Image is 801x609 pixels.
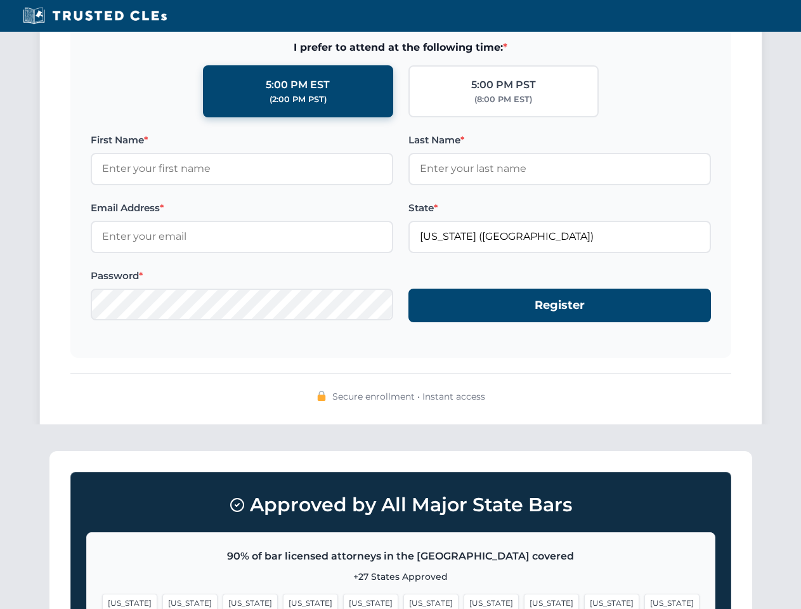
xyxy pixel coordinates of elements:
[408,289,711,322] button: Register
[471,77,536,93] div: 5:00 PM PST
[19,6,171,25] img: Trusted CLEs
[270,93,327,106] div: (2:00 PM PST)
[332,390,485,403] span: Secure enrollment • Instant access
[102,570,700,584] p: +27 States Approved
[408,133,711,148] label: Last Name
[91,39,711,56] span: I prefer to attend at the following time:
[266,77,330,93] div: 5:00 PM EST
[86,488,715,522] h3: Approved by All Major State Bars
[474,93,532,106] div: (8:00 PM EST)
[408,153,711,185] input: Enter your last name
[408,221,711,252] input: Florida (FL)
[408,200,711,216] label: State
[91,153,393,185] input: Enter your first name
[91,133,393,148] label: First Name
[91,200,393,216] label: Email Address
[316,391,327,401] img: 🔒
[102,548,700,565] p: 90% of bar licensed attorneys in the [GEOGRAPHIC_DATA] covered
[91,268,393,284] label: Password
[91,221,393,252] input: Enter your email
